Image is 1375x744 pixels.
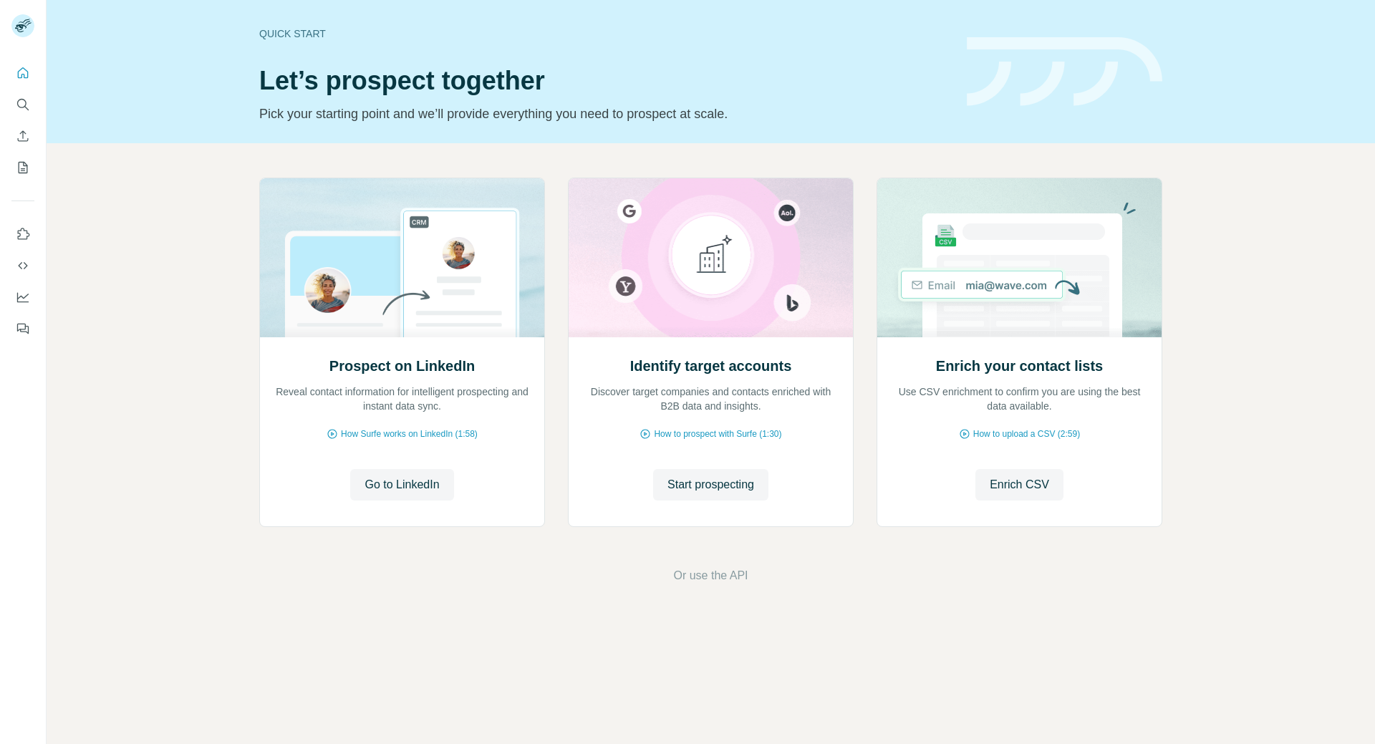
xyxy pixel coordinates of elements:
button: Start prospecting [653,469,768,501]
span: How Surfe works on LinkedIn (1:58) [341,427,478,440]
span: How to upload a CSV (2:59) [973,427,1080,440]
p: Pick your starting point and we’ll provide everything you need to prospect at scale. [259,104,950,124]
span: Start prospecting [667,476,754,493]
span: Enrich CSV [990,476,1049,493]
img: Identify target accounts [568,178,854,337]
button: Quick start [11,60,34,86]
button: Enrich CSV [975,469,1063,501]
button: Search [11,92,34,117]
h2: Prospect on LinkedIn [329,356,475,376]
p: Discover target companies and contacts enriched with B2B data and insights. [583,385,839,413]
button: Or use the API [673,567,748,584]
p: Reveal contact information for intelligent prospecting and instant data sync. [274,385,530,413]
button: Enrich CSV [11,123,34,149]
img: Enrich your contact lists [877,178,1162,337]
span: Go to LinkedIn [365,476,439,493]
h2: Identify target accounts [630,356,792,376]
span: How to prospect with Surfe (1:30) [654,427,781,440]
button: Use Surfe on LinkedIn [11,221,34,247]
div: Quick start [259,26,950,41]
button: Feedback [11,316,34,342]
h2: Enrich your contact lists [936,356,1103,376]
img: banner [967,37,1162,107]
h1: Let’s prospect together [259,67,950,95]
img: Prospect on LinkedIn [259,178,545,337]
button: Use Surfe API [11,253,34,279]
button: Dashboard [11,284,34,310]
button: Go to LinkedIn [350,469,453,501]
button: My lists [11,155,34,180]
p: Use CSV enrichment to confirm you are using the best data available. [892,385,1147,413]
